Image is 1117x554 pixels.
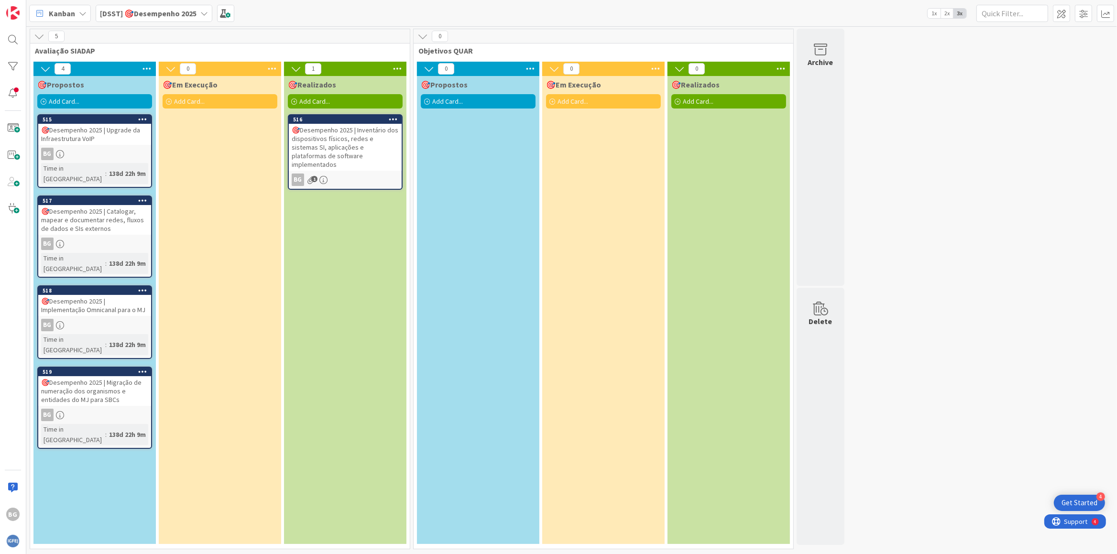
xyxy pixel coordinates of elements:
[55,63,71,75] span: 4
[107,429,148,440] div: 138d 22h 9m
[100,9,197,18] b: [DSST] 🎯Desempenho 2025
[43,287,151,294] div: 518
[808,56,833,68] div: Archive
[48,31,65,42] span: 5
[671,80,720,89] span: 🎯Realizados
[689,63,705,75] span: 0
[41,238,54,250] div: BG
[38,205,151,235] div: 🎯Desempenho 2025 | Catalogar, mapear e documentar redes, fluxos de dados e SIs externos
[38,124,151,145] div: 🎯Desempenho 2025 | Upgrade da Infraestrutura VoIP
[38,286,151,295] div: 518
[1096,492,1105,501] div: 4
[37,114,152,188] a: 515🎯Desempenho 2025 | Upgrade da Infraestrutura VoIPBGTime in [GEOGRAPHIC_DATA]:138d 22h 9m
[683,97,713,106] span: Add Card...
[37,196,152,278] a: 517🎯Desempenho 2025 | Catalogar, mapear e documentar redes, fluxos de dados e SIs externosBGTime ...
[289,115,402,171] div: 516🎯Desempenho 2025 | Inventário dos dispositivos físicos, redes e sistemas SI, aplicações e plat...
[432,31,448,42] span: 0
[37,285,152,359] a: 518🎯Desempenho 2025 | Implementação Omnicanal para o MJBGTime in [GEOGRAPHIC_DATA]:138d 22h 9m
[49,97,79,106] span: Add Card...
[107,258,148,269] div: 138d 22h 9m
[809,315,832,327] div: Delete
[41,319,54,331] div: BG
[50,4,52,11] div: 4
[311,176,318,182] span: 1
[38,368,151,406] div: 519🎯Desempenho 2025 | Migração de numeração dos organismos e entidades do MJ para SBCs
[38,148,151,160] div: BG
[558,97,588,106] span: Add Card...
[38,409,151,421] div: BG
[105,429,107,440] span: :
[288,114,403,190] a: 516🎯Desempenho 2025 | Inventário dos dispositivos físicos, redes e sistemas SI, aplicações e plat...
[941,9,953,18] span: 2x
[41,424,105,445] div: Time in [GEOGRAPHIC_DATA]
[107,168,148,179] div: 138d 22h 9m
[305,63,321,75] span: 1
[163,80,218,89] span: 🎯Em Execução
[41,409,54,421] div: BG
[41,148,54,160] div: BG
[43,197,151,204] div: 517
[49,8,75,19] span: Kanban
[43,369,151,375] div: 519
[38,376,151,406] div: 🎯Desempenho 2025 | Migração de numeração dos organismos e entidades do MJ para SBCs
[43,116,151,123] div: 515
[421,80,468,89] span: 🎯Propostos
[38,368,151,376] div: 519
[38,115,151,145] div: 515🎯Desempenho 2025 | Upgrade da Infraestrutura VoIP
[38,295,151,316] div: 🎯Desempenho 2025 | Implementação Omnicanal para o MJ
[41,253,105,274] div: Time in [GEOGRAPHIC_DATA]
[6,6,20,20] img: Visit kanbanzone.com
[35,46,398,55] span: Avaliação SIADAP
[38,196,151,205] div: 517
[563,63,580,75] span: 0
[432,97,463,106] span: Add Card...
[1062,498,1097,508] div: Get Started
[107,339,148,350] div: 138d 22h 9m
[20,1,44,13] span: Support
[6,534,20,548] img: avatar
[292,174,304,186] div: BG
[41,334,105,355] div: Time in [GEOGRAPHIC_DATA]
[105,339,107,350] span: :
[928,9,941,18] span: 1x
[38,238,151,250] div: BG
[418,46,781,55] span: Objetivos QUAR
[41,163,105,184] div: Time in [GEOGRAPHIC_DATA]
[6,508,20,521] div: BG
[289,115,402,124] div: 516
[289,124,402,171] div: 🎯Desempenho 2025 | Inventário dos dispositivos físicos, redes e sistemas SI, aplicações e platafo...
[37,367,152,449] a: 519🎯Desempenho 2025 | Migração de numeração dos organismos e entidades do MJ para SBCsBGTime in [...
[180,63,196,75] span: 0
[38,115,151,124] div: 515
[37,80,84,89] span: 🎯Propostos
[299,97,330,106] span: Add Card...
[38,286,151,316] div: 518🎯Desempenho 2025 | Implementação Omnicanal para o MJ
[976,5,1048,22] input: Quick Filter...
[438,63,454,75] span: 0
[38,196,151,235] div: 517🎯Desempenho 2025 | Catalogar, mapear e documentar redes, fluxos de dados e SIs externos
[105,258,107,269] span: :
[289,174,402,186] div: BG
[174,97,205,106] span: Add Card...
[105,168,107,179] span: :
[546,80,601,89] span: 🎯Em Execução
[1054,495,1105,511] div: Open Get Started checklist, remaining modules: 4
[293,116,402,123] div: 516
[38,319,151,331] div: BG
[288,80,336,89] span: 🎯Realizados
[953,9,966,18] span: 3x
